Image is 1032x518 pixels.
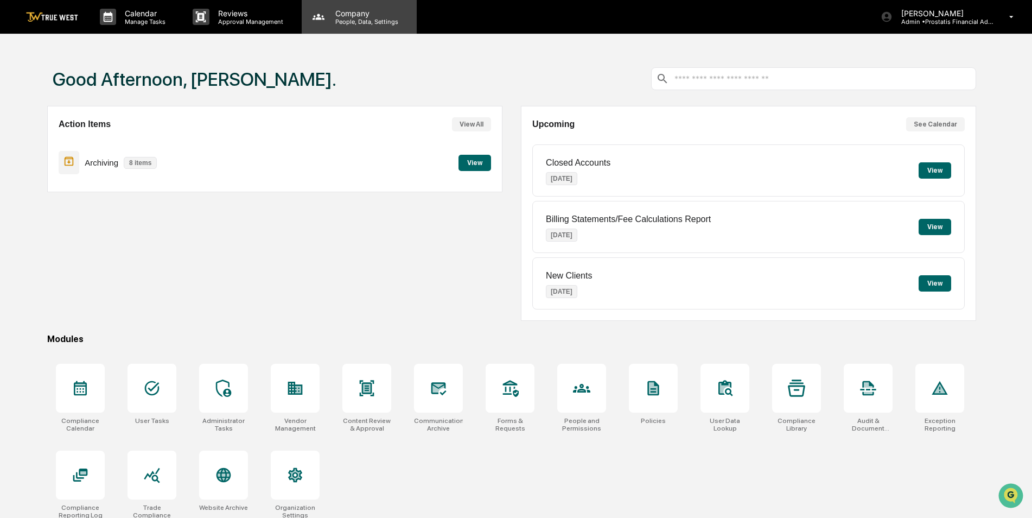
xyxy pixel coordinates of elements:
p: Company [327,9,404,18]
div: Audit & Document Logs [844,417,893,432]
div: Compliance Library [772,417,821,432]
div: Content Review & Approval [342,417,391,432]
div: Communications Archive [414,417,463,432]
div: People and Permissions [557,417,606,432]
div: Administrator Tasks [199,417,248,432]
div: Website Archive [199,504,248,511]
p: Archiving [85,158,118,167]
span: Data Lookup [22,157,68,168]
div: Exception Reporting [915,417,964,432]
div: Compliance Calendar [56,417,105,432]
div: 🔎 [11,159,20,167]
div: Start new chat [37,83,178,94]
button: View [919,219,951,235]
p: New Clients [546,271,592,281]
p: People, Data, Settings [327,18,404,26]
iframe: Open customer support [997,482,1027,511]
h2: Action Items [59,119,111,129]
a: 🔎Data Lookup [7,153,73,173]
p: Closed Accounts [546,158,610,168]
button: See Calendar [906,117,965,131]
div: Policies [641,417,666,425]
a: 🖐️Preclearance [7,132,74,152]
button: View [458,155,491,171]
p: Manage Tasks [116,18,171,26]
button: View [919,275,951,292]
h1: Good Afternoon, [PERSON_NAME]. [53,68,336,90]
p: 8 items [124,157,157,169]
a: 🗄️Attestations [74,132,139,152]
img: 1746055101610-c473b297-6a78-478c-a979-82029cc54cd1 [11,83,30,103]
a: Powered byPylon [77,184,131,192]
div: User Data Lookup [700,417,749,432]
p: Reviews [209,9,289,18]
button: View All [452,117,491,131]
a: View [458,157,491,167]
div: Modules [47,334,976,344]
div: We're available if you need us! [37,94,137,103]
p: [PERSON_NAME] [893,9,993,18]
div: 🗄️ [79,138,87,147]
p: Calendar [116,9,171,18]
h2: Upcoming [532,119,575,129]
p: [DATE] [546,172,577,185]
p: How can we help? [11,23,198,40]
p: [DATE] [546,229,577,242]
button: View [919,162,951,179]
div: Vendor Management [271,417,320,432]
p: Admin • Prostatis Financial Advisors [893,18,993,26]
span: Attestations [90,137,135,148]
span: Pylon [108,184,131,192]
p: Approval Management [209,18,289,26]
p: Billing Statements/Fee Calculations Report [546,214,711,224]
span: Preclearance [22,137,70,148]
div: User Tasks [135,417,169,425]
div: 🖐️ [11,138,20,147]
button: Start new chat [184,86,198,99]
p: [DATE] [546,285,577,298]
img: logo [26,12,78,22]
div: Forms & Requests [486,417,534,432]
